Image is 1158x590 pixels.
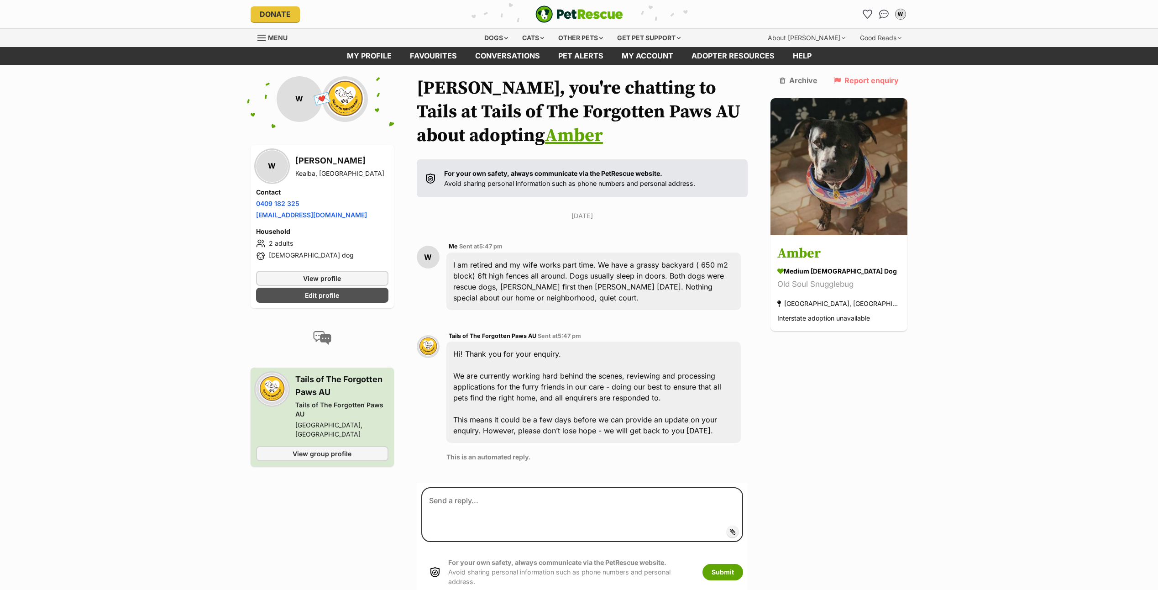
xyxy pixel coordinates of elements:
span: 💌 [312,89,332,109]
span: 5:47 pm [479,243,503,250]
a: Amber [545,124,603,147]
p: Avoid sharing personal information such as phone numbers and personal address. [444,169,695,188]
li: 2 adults [256,238,388,249]
a: Amber medium [DEMOGRAPHIC_DATA] Dog Old Soul Snugglebug [GEOGRAPHIC_DATA], [GEOGRAPHIC_DATA] Inte... [770,237,907,331]
div: W [417,246,440,269]
span: Edit profile [305,290,339,300]
div: Kealba, [GEOGRAPHIC_DATA] [295,169,384,178]
a: Conversations [877,7,891,21]
ul: Account quick links [860,7,908,21]
img: Tails of The Forgotten Paws AU profile pic [322,76,368,122]
p: This is an automated reply. [446,452,741,462]
span: Me [449,243,458,250]
div: Dogs [478,29,514,47]
img: Tails of The Forgotten Paws AU profile pic [256,373,288,405]
a: 0409 182 325 [256,200,299,207]
span: Interstate adoption unavailable [777,314,870,322]
a: View profile [256,271,388,286]
h3: Tails of The Forgotten Paws AU [295,373,388,399]
span: 5:47 pm [558,332,581,339]
div: W [896,10,905,19]
a: Favourites [401,47,466,65]
h3: Amber [777,243,901,264]
span: Sent at [538,332,581,339]
div: Tails of The Forgotten Paws AU [295,400,388,419]
span: View group profile [293,449,351,458]
a: Menu [257,29,294,45]
span: Menu [268,34,288,42]
a: conversations [466,47,549,65]
a: Help [784,47,821,65]
div: About [PERSON_NAME] [761,29,852,47]
a: [EMAIL_ADDRESS][DOMAIN_NAME] [256,211,367,219]
strong: For your own safety, always communicate via the PetRescue website. [444,169,662,177]
div: W [277,76,322,122]
a: View group profile [256,446,388,461]
img: chat-41dd97257d64d25036548639549fe6c8038ab92f7586957e7f3b1b290dea8141.svg [879,10,889,19]
div: I am retired and my wife works part time. We have a grassy backyard ( 650 m2 block) 6ft high fenc... [446,253,741,310]
div: Hi! Thank you for your enquiry. We are currently working hard behind the scenes, reviewing and pr... [446,342,741,443]
button: Submit [702,564,743,580]
a: Pet alerts [549,47,613,65]
p: Avoid sharing personal information such as phone numbers and personal address. [448,558,693,587]
span: Tails of The Forgotten Paws AU [449,332,536,339]
a: Edit profile [256,288,388,303]
span: Sent at [459,243,503,250]
img: Tails of The Forgotten Paws AU profile pic [417,335,440,358]
div: medium [DEMOGRAPHIC_DATA] Dog [777,266,901,276]
div: Get pet support [611,29,687,47]
div: Other pets [552,29,609,47]
button: My account [893,7,908,21]
div: Old Soul Snugglebug [777,278,901,290]
h3: [PERSON_NAME] [295,154,384,167]
img: logo-e224e6f780fb5917bec1dbf3a21bbac754714ae5b6737aabdf751b685950b380.svg [535,5,623,23]
img: Amber [770,98,907,235]
p: [DATE] [417,211,748,221]
a: My account [613,47,682,65]
img: conversation-icon-4a6f8262b818ee0b60e3300018af0b2d0b884aa5de6e9bcb8d3d4eeb1a70a7c4.svg [313,331,331,345]
div: Good Reads [854,29,908,47]
a: PetRescue [535,5,623,23]
span: View profile [303,274,341,283]
li: [DEMOGRAPHIC_DATA] dog [256,251,388,262]
div: [GEOGRAPHIC_DATA], [GEOGRAPHIC_DATA] [295,421,388,439]
a: Donate [251,6,300,22]
h4: Contact [256,188,388,197]
a: Favourites [860,7,875,21]
a: Archive [780,76,817,84]
div: [GEOGRAPHIC_DATA], [GEOGRAPHIC_DATA] [777,297,901,310]
a: Report enquiry [833,76,899,84]
h4: Household [256,227,388,236]
a: Adopter resources [682,47,784,65]
a: My profile [338,47,401,65]
div: Cats [516,29,550,47]
h1: [PERSON_NAME], you're chatting to Tails at Tails of The Forgotten Paws AU about adopting [417,76,748,147]
strong: For your own safety, always communicate via the PetRescue website. [448,558,666,566]
div: W [256,150,288,182]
